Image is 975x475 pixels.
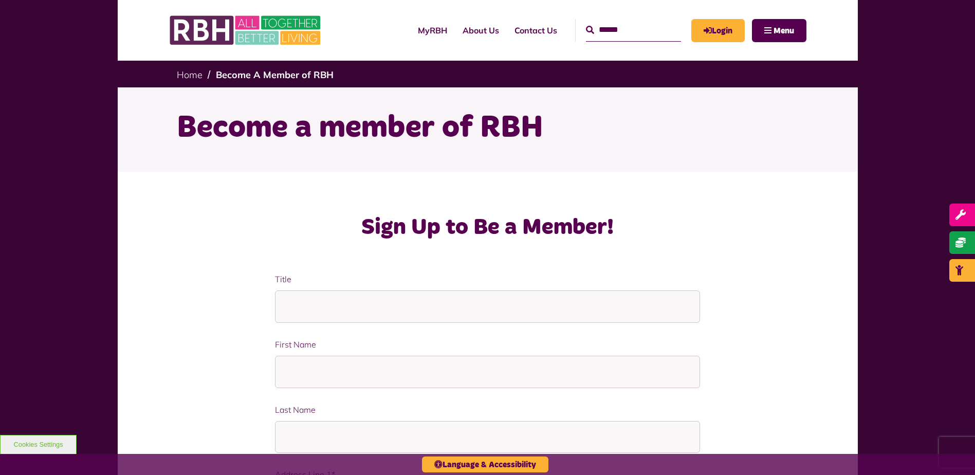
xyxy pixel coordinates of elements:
label: Last Name [275,404,700,416]
button: Language & Accessibility [422,456,548,472]
a: Home [177,69,203,81]
h3: Sign Up to Be a Member! [222,213,753,242]
label: First Name [275,338,700,351]
span: Menu [774,27,794,35]
iframe: Netcall Web Assistant for live chat [929,429,975,475]
a: MyRBH [410,16,455,44]
button: Navigation [752,19,806,42]
label: Title [275,273,700,285]
a: MyRBH [691,19,745,42]
a: About Us [455,16,507,44]
img: RBH [169,10,323,50]
a: Become A Member of RBH [216,69,334,81]
h1: Become a member of RBH [177,108,799,148]
a: Contact Us [507,16,565,44]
